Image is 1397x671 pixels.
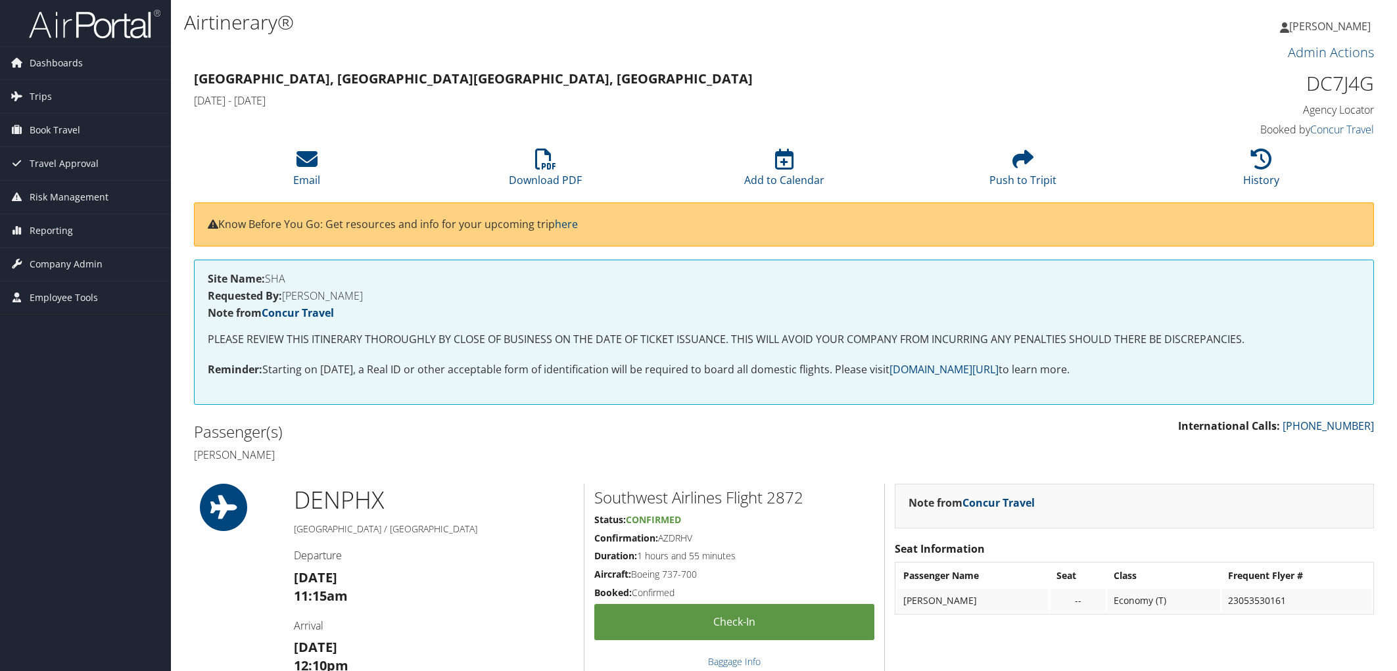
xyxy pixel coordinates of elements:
span: Travel Approval [30,147,99,180]
td: [PERSON_NAME] [897,589,1049,613]
h5: Boeing 737-700 [594,568,874,581]
span: Employee Tools [30,281,98,314]
p: Starting on [DATE], a Real ID or other acceptable form of identification will be required to boar... [208,361,1360,379]
span: Reporting [30,214,73,247]
span: Dashboards [30,47,83,80]
th: Frequent Flyer # [1221,564,1372,588]
strong: 11:15am [294,587,348,605]
td: 23053530161 [1221,589,1372,613]
a: [PERSON_NAME] [1280,7,1384,46]
h4: Arrival [294,618,574,633]
span: Company Admin [30,248,103,281]
h4: [PERSON_NAME] [194,448,774,462]
a: Admin Actions [1288,43,1374,61]
h4: [PERSON_NAME] [208,290,1360,301]
h5: AZDRHV [594,532,874,545]
h4: Departure [294,548,574,563]
h4: SHA [208,273,1360,284]
a: Add to Calendar [744,156,824,187]
h1: Airtinerary® [184,9,984,36]
strong: Booked: [594,586,632,599]
a: here [555,217,578,231]
a: Push to Tripit [989,156,1056,187]
a: [DOMAIN_NAME][URL] [889,362,999,377]
h2: Southwest Airlines Flight 2872 [594,486,874,509]
span: Book Travel [30,114,80,147]
p: Know Before You Go: Get resources and info for your upcoming trip [208,216,1360,233]
a: History [1243,156,1279,187]
p: PLEASE REVIEW THIS ITINERARY THOROUGHLY BY CLOSE OF BUSINESS ON THE DATE OF TICKET ISSUANCE. THIS... [208,331,1360,348]
h1: DEN PHX [294,484,574,517]
a: [PHONE_NUMBER] [1283,419,1374,433]
h2: Passenger(s) [194,421,774,443]
th: Passenger Name [897,564,1049,588]
a: Download PDF [509,156,582,187]
a: Concur Travel [262,306,334,320]
a: Check-in [594,604,874,640]
a: Email [293,156,320,187]
strong: [DATE] [294,568,337,586]
a: Concur Travel [1310,122,1374,137]
strong: Confirmation: [594,532,658,544]
h5: Confirmed [594,586,874,599]
strong: International Calls: [1178,419,1280,433]
strong: [GEOGRAPHIC_DATA], [GEOGRAPHIC_DATA] [GEOGRAPHIC_DATA], [GEOGRAPHIC_DATA] [194,70,753,87]
strong: [DATE] [294,638,337,656]
strong: Requested By: [208,289,282,303]
strong: Site Name: [208,271,265,286]
span: Trips [30,80,52,113]
strong: Duration: [594,549,637,562]
h5: [GEOGRAPHIC_DATA] / [GEOGRAPHIC_DATA] [294,522,574,536]
strong: Aircraft: [594,568,631,580]
a: Concur Travel [962,496,1035,510]
h4: Agency Locator [1094,103,1374,117]
strong: Reminder: [208,362,262,377]
th: Seat [1050,564,1106,588]
td: Economy (T) [1107,589,1219,613]
h1: DC7J4G [1094,70,1374,97]
span: Confirmed [626,513,681,526]
strong: Note from [208,306,334,320]
h4: [DATE] - [DATE] [194,93,1074,108]
a: Baggage Info [708,655,761,668]
h4: Booked by [1094,122,1374,137]
div: -- [1056,595,1100,607]
strong: Seat Information [895,542,985,556]
img: airportal-logo.png [29,9,160,39]
strong: Status: [594,513,626,526]
span: [PERSON_NAME] [1289,19,1371,34]
h5: 1 hours and 55 minutes [594,549,874,563]
span: Risk Management [30,181,108,214]
strong: Note from [909,496,1035,510]
th: Class [1107,564,1219,588]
